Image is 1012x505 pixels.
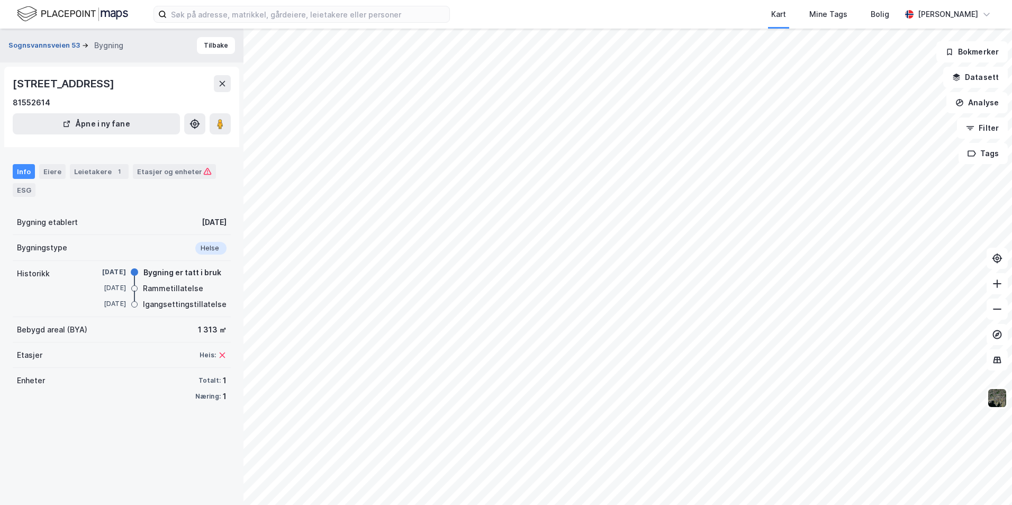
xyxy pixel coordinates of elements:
div: 1 [223,374,227,387]
div: Etasjer [17,349,42,362]
div: Kart [771,8,786,21]
div: Bygningstype [17,241,67,254]
button: Tilbake [197,37,235,54]
div: 1 313 ㎡ [198,323,227,336]
div: Etasjer og enheter [137,167,212,176]
div: 81552614 [13,96,50,109]
div: 1 [223,390,227,403]
button: Datasett [943,67,1008,88]
button: Åpne i ny fane [13,113,180,134]
div: [STREET_ADDRESS] [13,75,116,92]
button: Tags [959,143,1008,164]
button: Bokmerker [936,41,1008,62]
div: Rammetillatelse [143,282,203,295]
button: Filter [957,118,1008,139]
div: Heis: [200,351,216,359]
div: Totalt: [198,376,221,385]
div: Bolig [871,8,889,21]
button: Sognsvannsveien 53 [8,40,82,51]
div: Bebygd areal (BYA) [17,323,87,336]
div: Eiere [39,164,66,179]
div: Bygning [94,39,123,52]
div: [DATE] [84,283,126,293]
div: Bygning etablert [17,216,78,229]
div: Bygning er tatt i bruk [143,266,221,279]
input: Søk på adresse, matrikkel, gårdeiere, leietakere eller personer [167,6,449,22]
div: 1 [114,166,124,177]
div: [DATE] [84,299,126,309]
div: [DATE] [202,216,227,229]
div: Leietakere [70,164,129,179]
div: [DATE] [84,267,126,277]
img: logo.f888ab2527a4732fd821a326f86c7f29.svg [17,5,128,23]
div: Info [13,164,35,179]
div: [PERSON_NAME] [918,8,978,21]
div: Historikk [17,267,50,280]
div: ESG [13,183,35,197]
div: Mine Tags [809,8,847,21]
div: Igangsettingstillatelse [143,298,227,311]
div: Enheter [17,374,45,387]
iframe: Chat Widget [959,454,1012,505]
button: Analyse [946,92,1008,113]
img: 9k= [987,388,1007,408]
div: Næring: [195,392,221,401]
